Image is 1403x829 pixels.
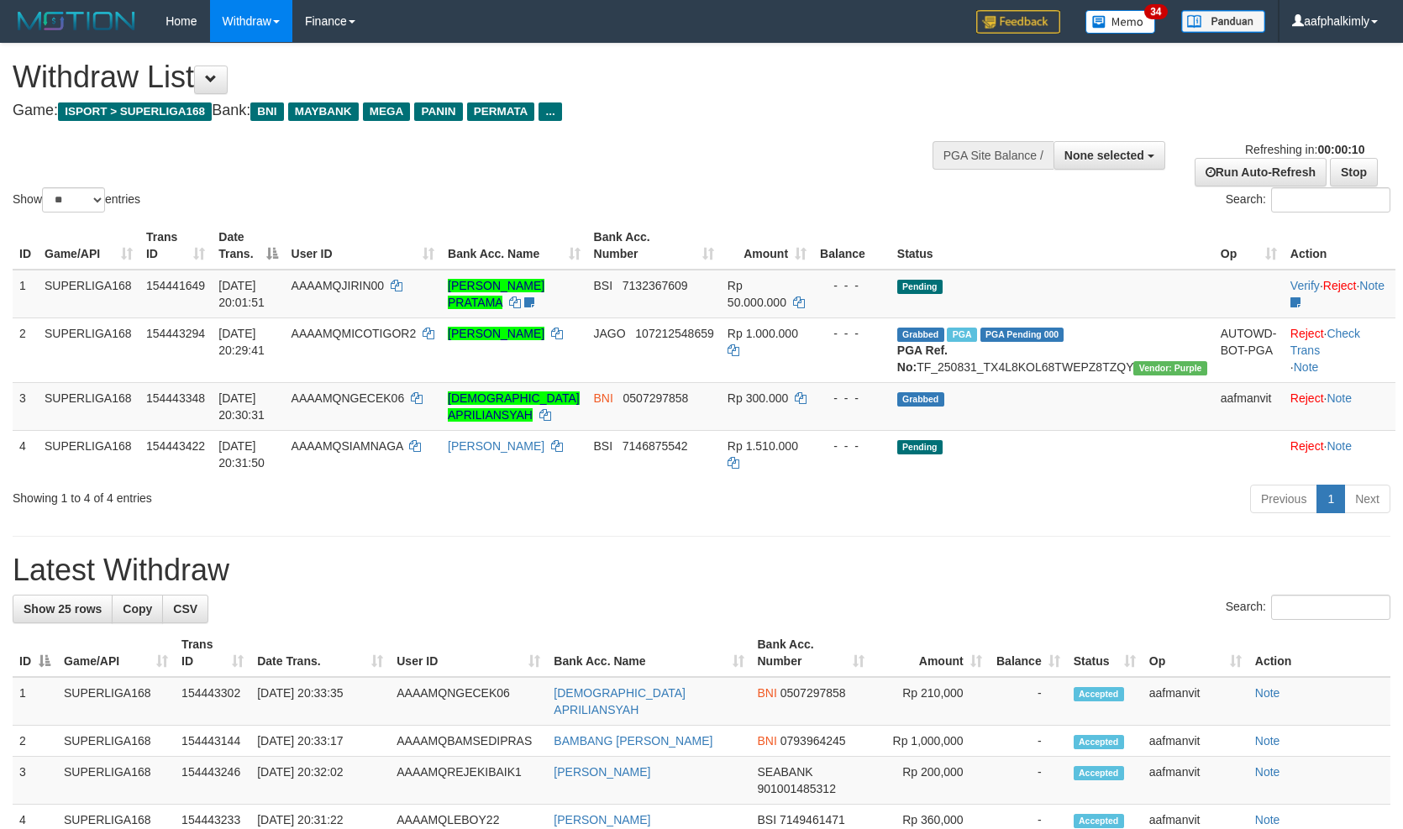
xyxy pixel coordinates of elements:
span: Rp 50.000.000 [728,279,786,309]
td: aafmanvit [1143,757,1248,805]
th: User ID: activate to sort column ascending [390,629,547,677]
span: Rp 300.000 [728,391,788,405]
span: AAAAMQJIRIN00 [292,279,384,292]
a: CSV [162,595,208,623]
td: Rp 200,000 [871,757,989,805]
span: BNI [250,102,283,121]
th: Amount: activate to sort column ascending [871,629,989,677]
th: Op: activate to sort column ascending [1143,629,1248,677]
input: Search: [1271,187,1390,212]
span: Copy 0507297858 to clipboard [780,686,846,700]
a: Note [1327,391,1352,405]
span: PANIN [414,102,462,121]
span: MEGA [363,102,411,121]
th: Balance: activate to sort column ascending [989,629,1067,677]
div: - - - [820,277,884,294]
span: BSI [594,439,613,453]
td: - [989,757,1067,805]
span: Grabbed [897,392,944,407]
td: Rp 1,000,000 [871,726,989,757]
div: - - - [820,390,884,407]
a: Next [1344,485,1390,513]
span: AAAAMQMICOTIGOR2 [292,327,417,340]
a: [PERSON_NAME] PRATAMA [448,279,544,309]
th: Date Trans.: activate to sort column descending [212,222,284,270]
span: Copy 0793964245 to clipboard [780,734,846,748]
th: Bank Acc. Number: activate to sort column ascending [587,222,721,270]
span: BSI [594,279,613,292]
td: 2 [13,726,57,757]
span: 154443348 [146,391,205,405]
td: AAAAMQREJEKIBAIK1 [390,757,547,805]
th: Status: activate to sort column ascending [1067,629,1143,677]
a: Note [1359,279,1385,292]
td: · · [1284,317,1395,382]
td: 154443144 [175,726,250,757]
td: · · [1284,270,1395,318]
span: Pending [897,440,943,454]
span: Copy 7146875542 to clipboard [623,439,688,453]
button: None selected [1054,141,1165,170]
a: [DEMOGRAPHIC_DATA] APRILIANSYAH [448,391,580,422]
a: [DEMOGRAPHIC_DATA] APRILIANSYAH [554,686,686,716]
a: Check Trans [1290,327,1360,357]
div: Showing 1 to 4 of 4 entries [13,483,572,506]
td: 4 [13,430,38,478]
h1: Withdraw List [13,60,918,94]
a: Note [1294,360,1319,374]
span: Copy [123,602,152,616]
th: Action [1284,222,1395,270]
span: [DATE] 20:29:41 [218,327,265,357]
th: Bank Acc. Number: activate to sort column ascending [751,629,871,677]
span: Accepted [1074,766,1124,780]
span: BNI [594,391,613,405]
span: BSI [758,813,777,826]
span: Rp 1.510.000 [728,439,798,453]
span: CSV [173,602,197,616]
a: [PERSON_NAME] [448,439,544,453]
span: JAGO [594,327,626,340]
span: Copy 0507297858 to clipboard [623,391,689,405]
label: Search: [1226,595,1390,620]
span: 154443294 [146,327,205,340]
span: Accepted [1074,735,1124,749]
th: Balance [813,222,891,270]
span: Copy 7132367609 to clipboard [623,279,688,292]
td: [DATE] 20:33:17 [250,726,390,757]
span: Show 25 rows [24,602,102,616]
span: AAAAMQNGECEK06 [292,391,405,405]
a: Show 25 rows [13,595,113,623]
td: [DATE] 20:33:35 [250,677,390,726]
b: PGA Ref. No: [897,344,948,374]
th: ID [13,222,38,270]
a: Stop [1330,158,1378,186]
th: Trans ID: activate to sort column ascending [139,222,212,270]
h1: Latest Withdraw [13,554,1390,587]
span: SEABANK [758,765,813,779]
td: 154443302 [175,677,250,726]
span: 34 [1144,4,1167,19]
a: Reject [1290,391,1324,405]
a: Verify [1290,279,1320,292]
td: SUPERLIGA168 [57,757,175,805]
span: Marked by aafsoumeymey [947,328,976,342]
span: Vendor URL: https://trx4.1velocity.biz [1133,361,1206,375]
td: aafmanvit [1143,677,1248,726]
th: Date Trans.: activate to sort column ascending [250,629,390,677]
a: Previous [1250,485,1317,513]
h4: Game: Bank: [13,102,918,119]
td: AAAAMQBAMSEDIPRAS [390,726,547,757]
img: Button%20Memo.svg [1085,10,1156,34]
a: Run Auto-Refresh [1195,158,1327,186]
a: Reject [1290,439,1324,453]
th: Status [891,222,1214,270]
a: Reject [1290,327,1324,340]
td: SUPERLIGA168 [57,677,175,726]
select: Showentries [42,187,105,212]
a: 1 [1316,485,1345,513]
td: 1 [13,677,57,726]
a: Copy [112,595,163,623]
div: - - - [820,438,884,454]
input: Search: [1271,595,1390,620]
a: Note [1255,734,1280,748]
